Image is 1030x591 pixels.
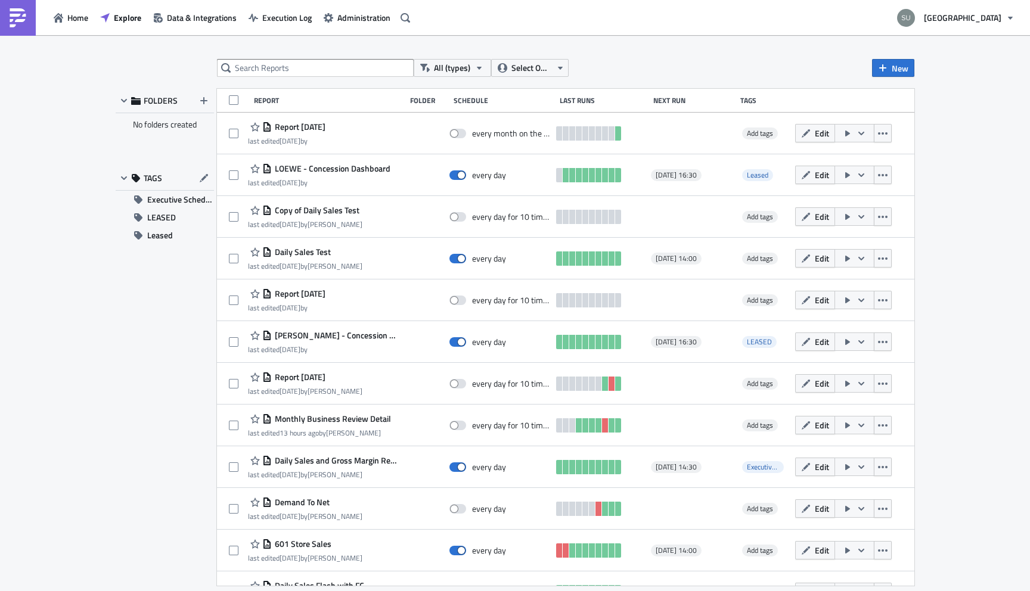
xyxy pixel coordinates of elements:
div: Last Runs [560,96,647,105]
div: every day for 10 times [472,420,551,431]
span: Select Owner [511,61,551,74]
span: Monthly Business Review Detail [272,413,391,424]
span: [DATE] 14:00 [656,546,697,555]
button: Explore [94,8,147,27]
button: Execution Log [243,8,318,27]
span: Execution Log [262,11,312,24]
button: Edit [795,166,835,184]
div: every day [472,170,506,181]
div: every day [472,253,506,264]
span: Leased [742,169,773,181]
button: Edit [795,458,835,476]
span: AKRIS - Concession Dashboard [272,330,399,341]
time: 2025-08-25T19:23:49Z [280,219,300,230]
span: [DATE] 14:00 [656,254,697,263]
button: [GEOGRAPHIC_DATA] [890,5,1021,31]
span: Executive Schedule [147,191,214,209]
a: Home [48,8,94,27]
span: 601 Store Sales [272,539,331,549]
div: last edited by [PERSON_NAME] [248,553,362,562]
div: last edited by [PERSON_NAME] [248,262,362,270]
time: 2025-08-25T19:22:55Z [280,260,300,272]
div: every day [472,503,506,514]
span: Copy of Daily Sales Test [272,205,359,216]
time: 2025-08-19T18:19:46Z [280,511,300,522]
div: Next Run [653,96,735,105]
span: Administration [337,11,390,24]
span: Data & Integrations [167,11,237,24]
span: Add tags [747,503,773,514]
time: 2025-09-03T15:24:20Z [280,344,300,355]
div: every day for 10 times [472,295,551,306]
span: LEASED [742,336,777,348]
span: Executive Schedule [747,461,804,472]
div: No folders created [116,113,214,136]
button: All (types) [414,59,491,77]
div: every day for 10 times [472,378,551,389]
div: last edited by [PERSON_NAME] [248,220,362,229]
button: New [872,59,914,77]
span: Edit [815,294,829,306]
time: 2025-09-09T15:38:30Z [280,135,300,147]
span: Add tags [747,127,773,139]
span: Edit [815,127,829,139]
span: Edit [815,252,829,265]
span: LOEWE - Concession Dashboard [272,163,390,174]
time: 2025-08-22T14:21:13Z [280,385,300,397]
span: LEASED [147,209,176,226]
span: New [892,62,908,74]
span: Edit [815,169,829,181]
span: Add tags [747,545,773,556]
button: Edit [795,332,835,351]
span: LEASED [747,336,772,347]
time: 2025-09-11T20:55:56Z [280,427,319,438]
div: last edited by [PERSON_NAME] [248,470,399,479]
button: Edit [795,499,835,518]
span: Home [67,11,88,24]
button: Edit [795,416,835,434]
button: LEASED [116,209,214,226]
div: every day for 10 times [472,211,551,222]
div: Report [254,96,404,105]
span: Report 2025-08-20 [272,372,325,382]
span: All (types) [434,61,470,74]
input: Search Reports [217,59,414,77]
button: Edit [795,249,835,267]
span: Add tags [742,127,778,139]
div: last edited by [PERSON_NAME] [248,387,362,396]
span: Report 2025-09-09 [272,122,325,132]
span: Edit [815,502,829,515]
button: Select Owner [491,59,569,77]
button: Executive Schedule [116,191,214,209]
div: every month on the 1st for 10 times [472,128,551,139]
time: 2025-08-19T18:39:22Z [280,469,300,480]
img: PushMetrics [8,8,27,27]
span: Add tags [742,253,778,265]
div: last edited by [PERSON_NAME] [248,428,391,437]
div: last edited by [PERSON_NAME] [248,512,362,521]
span: Leased [747,169,768,181]
span: Add tags [747,211,773,222]
div: Schedule [454,96,554,105]
div: every day [472,545,506,556]
span: Edit [815,210,829,223]
span: Leased [147,226,173,244]
span: Add tags [747,378,773,389]
span: Add tags [742,503,778,515]
img: Avatar [896,8,916,28]
a: Administration [318,8,396,27]
span: Daily Sales and Gross Margin Report [272,455,399,466]
span: Demand To Net [272,497,330,508]
span: Add tags [742,378,778,390]
div: Tags [740,96,790,105]
span: Daily Sales Test [272,247,331,257]
span: Explore [114,11,141,24]
button: Leased [116,226,214,244]
span: Executive Schedule [742,461,784,473]
div: last edited by [248,345,399,354]
span: Daily Sales Flash with FC [272,580,364,591]
div: every day [472,462,506,472]
span: Report 2025-08-25 [272,288,325,299]
span: Add tags [742,419,778,431]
